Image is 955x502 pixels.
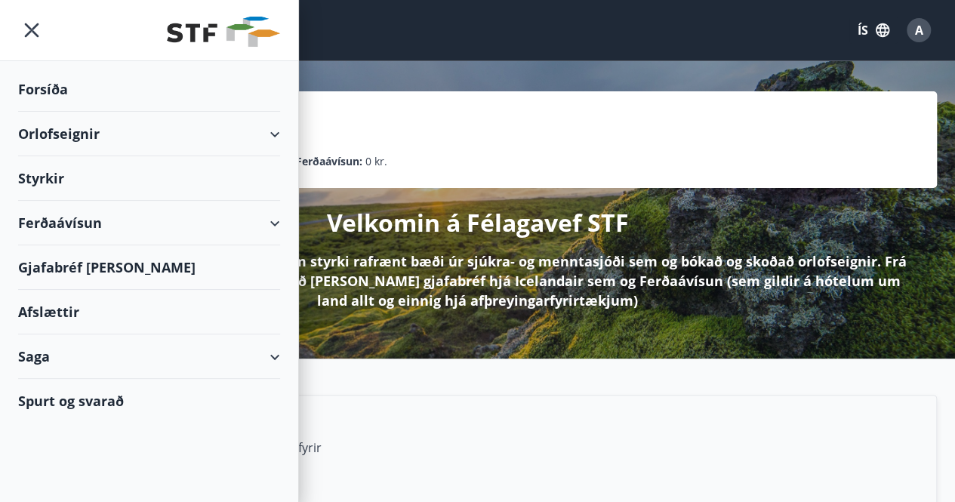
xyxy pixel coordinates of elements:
[915,22,923,38] span: A
[18,156,280,201] div: Styrkir
[849,17,898,44] button: ÍS
[18,67,280,112] div: Forsíða
[18,334,280,379] div: Saga
[18,379,280,423] div: Spurt og svarað
[18,112,280,156] div: Orlofseignir
[167,17,280,47] img: union_logo
[18,17,45,44] button: menu
[18,201,280,245] div: Ferðaávísun
[18,290,280,334] div: Afslættir
[42,251,913,310] p: Hér á Félagavefnum getur þú sótt um styrki rafrænt bæði úr sjúkra- og menntasjóði sem og bókað og...
[901,12,937,48] button: A
[327,206,629,239] p: Velkomin á Félagavef STF
[296,153,362,170] p: Ferðaávísun :
[365,153,387,170] span: 0 kr.
[18,245,280,290] div: Gjafabréf [PERSON_NAME]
